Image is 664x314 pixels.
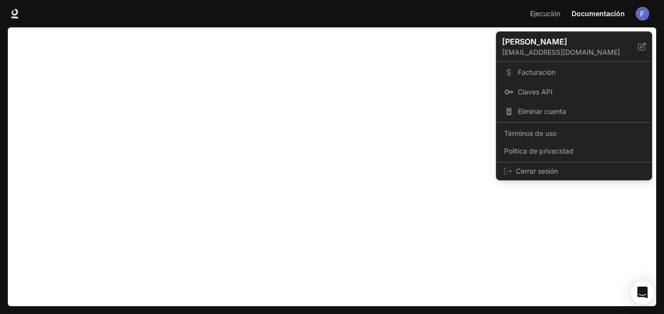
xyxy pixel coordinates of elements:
p: [EMAIL_ADDRESS][DOMAIN_NAME] [502,47,638,57]
a: Claves API [498,83,650,101]
span: Política de privacidad [504,146,644,156]
a: Términos de uso [498,125,650,142]
p: [PERSON_NAME] [502,36,622,47]
a: Facturación [498,64,650,81]
span: Facturación [518,67,644,77]
div: Cerrar sesión [496,162,652,180]
a: Política de privacidad [498,142,650,160]
span: Claves API [518,87,644,97]
span: Eliminar cuenta [518,107,644,116]
div: [PERSON_NAME][EMAIL_ADDRESS][DOMAIN_NAME] [496,32,652,62]
span: Términos de uso [504,129,644,138]
span: Cerrar sesión [516,166,644,176]
div: Eliminar cuenta [498,103,650,120]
